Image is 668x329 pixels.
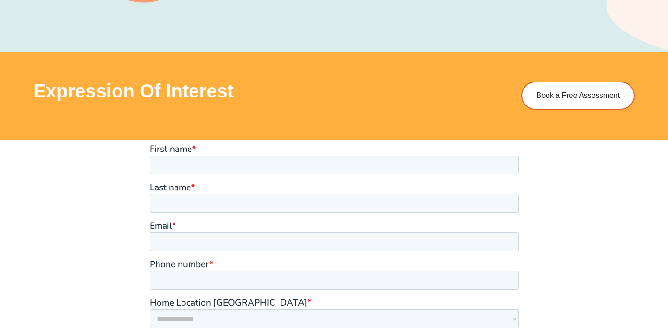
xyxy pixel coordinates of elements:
[521,82,635,110] a: Book a Free Assessment
[507,223,668,329] iframe: Chat Widget
[536,92,620,99] span: Book a Free Assessment
[33,82,507,100] h3: Expression of Interest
